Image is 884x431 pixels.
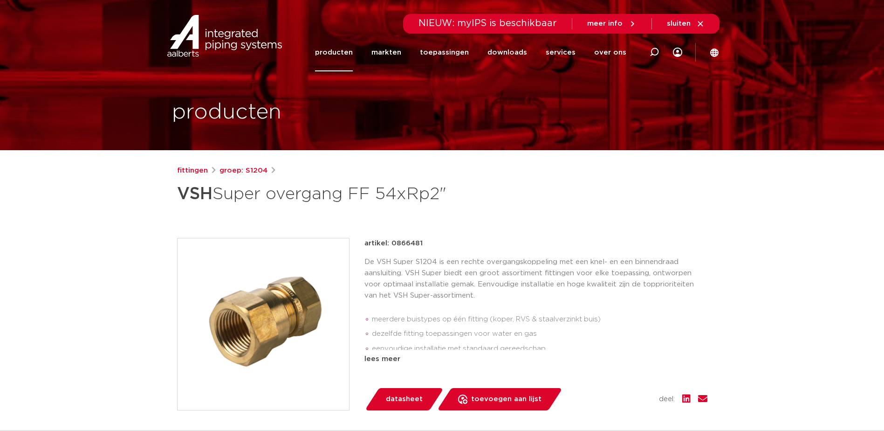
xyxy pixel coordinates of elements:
h1: Super overgang FF 54xRp2" [177,180,527,208]
div: lees meer [364,354,707,365]
a: datasheet [364,388,444,410]
span: toevoegen aan lijst [471,392,541,407]
a: toepassingen [420,34,469,71]
a: groep: S1204 [219,165,267,176]
a: fittingen [177,165,208,176]
a: markten [371,34,401,71]
span: datasheet [386,392,423,407]
li: meerdere buistypes op één fitting (koper, RVS & staalverzinkt buis) [372,312,707,327]
a: producten [315,34,353,71]
h1: producten [172,97,281,127]
p: artikel: 0866481 [364,238,423,249]
span: NIEUW: myIPS is beschikbaar [418,19,557,28]
li: dezelfde fitting toepassingen voor water en gas [372,327,707,341]
a: over ons [594,34,626,71]
a: sluiten [667,20,705,28]
span: meer info [587,20,623,27]
a: downloads [487,34,527,71]
p: De VSH Super S1204 is een rechte overgangskoppeling met een knel- en een binnendraad aansluiting.... [364,257,707,301]
li: eenvoudige installatie met standaard gereedschap [372,341,707,356]
strong: VSH [177,186,212,202]
span: deel: [659,394,675,405]
div: my IPS [673,34,682,71]
img: Product Image for VSH Super overgang FF 54xRp2" [178,238,349,410]
a: meer info [587,20,637,28]
nav: Menu [315,34,626,71]
a: services [546,34,576,71]
span: sluiten [667,20,691,27]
